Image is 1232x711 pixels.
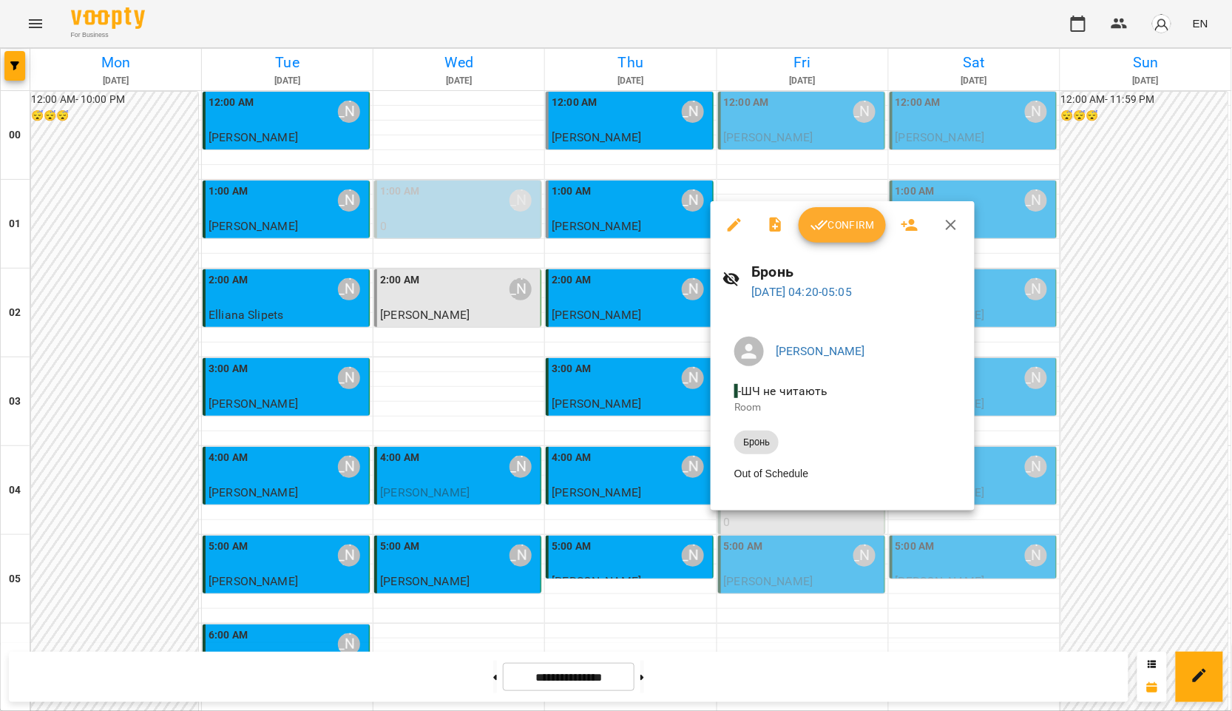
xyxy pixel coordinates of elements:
span: - ШЧ не читають [734,384,831,398]
a: [DATE] 04:20-05:05 [752,285,853,299]
span: Бронь [734,436,779,449]
span: Confirm [810,216,874,234]
button: Confirm [799,207,886,243]
a: [PERSON_NAME] [776,344,865,358]
p: Room [734,400,951,415]
h6: Бронь [752,260,963,283]
li: Out of Schedule [722,460,963,487]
